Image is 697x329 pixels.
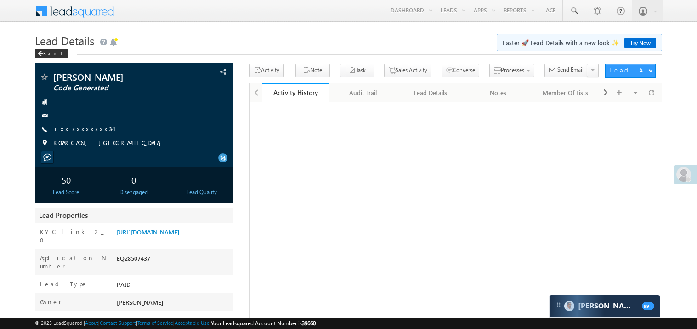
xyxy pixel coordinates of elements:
[114,254,233,267] div: EQ28507437
[249,64,284,77] button: Activity
[173,188,231,196] div: Lead Quality
[85,320,98,326] a: About
[35,33,94,48] span: Lead Details
[105,188,163,196] div: Disengaged
[211,320,316,327] span: Your Leadsquared Account Number is
[609,66,648,74] div: Lead Actions
[472,87,524,98] div: Notes
[137,320,173,326] a: Terms of Service
[397,83,465,102] a: Lead Details
[532,83,600,102] a: Member Of Lists
[465,83,532,102] a: Notes
[53,125,113,133] a: +xx-xxxxxxxx34
[35,49,72,56] a: Back
[557,66,584,74] span: Send Email
[173,171,231,188] div: --
[269,88,323,97] div: Activity History
[39,211,88,220] span: Lead Properties
[53,72,176,82] span: [PERSON_NAME]
[35,319,316,328] span: © 2025 LeadSquared | | | | |
[404,87,456,98] div: Lead Details
[329,83,397,102] a: Audit Trail
[539,87,591,98] div: Member Of Lists
[37,188,95,196] div: Lead Score
[105,171,163,188] div: 0
[384,64,431,77] button: Sales Activity
[503,38,656,47] span: Faster 🚀 Lead Details with a new look ✨
[117,228,179,236] a: [URL][DOMAIN_NAME]
[555,301,562,309] img: carter-drag
[175,320,210,326] a: Acceptable Use
[340,64,374,77] button: Task
[40,280,88,288] label: Lead Type
[605,64,656,78] button: Lead Actions
[442,64,479,77] button: Converse
[489,64,534,77] button: Processes
[302,320,316,327] span: 39660
[37,171,95,188] div: 50
[564,301,574,311] img: Carter
[262,83,329,102] a: Activity History
[337,87,389,98] div: Audit Trail
[53,139,166,148] span: KOPARGAON, [GEOGRAPHIC_DATA]
[53,84,176,93] span: Code Generated
[100,320,136,326] a: Contact Support
[549,295,660,318] div: carter-dragCarter[PERSON_NAME]99+
[295,64,330,77] button: Note
[544,64,588,77] button: Send Email
[642,302,654,310] span: 99+
[40,228,107,244] label: KYC link 2_0
[624,38,656,48] a: Try Now
[40,298,62,306] label: Owner
[40,254,107,270] label: Application Number
[114,280,233,293] div: PAID
[501,67,524,73] span: Processes
[117,298,163,306] span: [PERSON_NAME]
[35,49,68,58] div: Back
